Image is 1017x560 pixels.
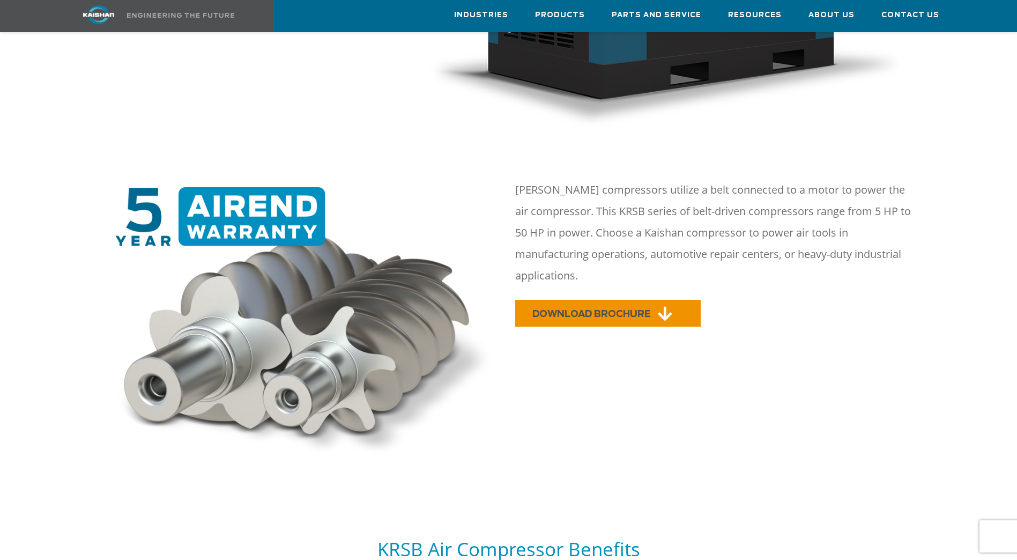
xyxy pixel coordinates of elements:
a: Industries [454,1,508,30]
img: kaishan logo [58,5,139,24]
a: DOWNLOAD BROCHURE [515,300,701,327]
span: Contact Us [881,9,939,21]
span: Parts and Service [612,9,701,21]
img: warranty [108,187,502,462]
span: Resources [728,9,782,21]
a: Resources [728,1,782,30]
span: Products [535,9,585,21]
p: [PERSON_NAME] compressors utilize a belt connected to a motor to power the air compressor. This K... [515,179,916,286]
a: About Us [808,1,855,30]
a: Parts and Service [612,1,701,30]
span: Industries [454,9,508,21]
span: DOWNLOAD BROCHURE [532,310,650,319]
span: About Us [808,9,855,21]
a: Contact Us [881,1,939,30]
img: Engineering the future [127,13,234,18]
a: Products [535,1,585,30]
